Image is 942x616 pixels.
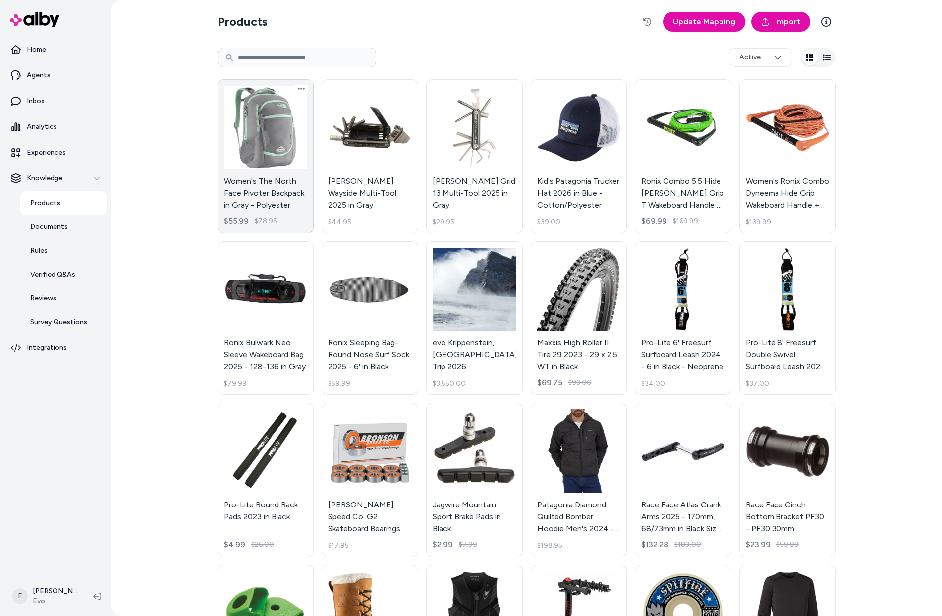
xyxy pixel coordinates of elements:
[4,167,107,190] button: Knowledge
[33,586,77,596] p: [PERSON_NAME]
[33,596,77,606] span: Evo
[426,241,523,395] a: evo Krippenstein, Austria Trip 2026evo Krippenstein, [GEOGRAPHIC_DATA] Trip 2026$3,550.00
[4,89,107,113] a: Inbox
[531,403,627,557] a: Patagonia Diamond Quilted Bomber Hoodie Men's 2024 - Small Black - Cotton/PolyesterPatagonia Diam...
[635,241,731,395] a: Pro-Lite 6' Freesurf Surfboard Leash 2024 - 6 in Black - NeoprenePro-Lite 6' Freesurf Surfboard L...
[30,270,75,280] p: Verified Q&As
[27,343,67,353] p: Integrations
[751,12,810,32] a: Import
[27,45,46,55] p: Home
[531,241,627,395] a: Maxxis High Roller II Tire 29 2023 - 29 x 2.5 WT in BlackMaxxis High Roller II Tire 29 2023 - 29 ...
[30,198,60,208] p: Products
[729,48,792,67] button: Active
[635,403,731,557] a: Race Face Atlas Crank Arms 2025 - 170mm, 68/73mm in Black Size 170mm 68/73mm - AluminumRace Face ...
[635,79,731,233] a: Ronix Combo 5.5 Hide Stich Grip T Wakeboard Handle + 80 ft Mainline 2023 in GreenRonix Combo 5.5 ...
[6,580,85,612] button: F[PERSON_NAME]Evo
[20,310,107,334] a: Survey Questions
[27,70,51,80] p: Agents
[322,241,418,395] a: Ronix Sleeping Bag- Round Nose Surf Sock 2025 - 6' in BlackRonix Sleeping Bag- Round Nose Surf So...
[218,403,314,557] a: Pro-Lite Round Rack Pads 2023 in BlackPro-Lite Round Rack Pads 2023 in Black$4.99$26.00
[218,241,314,395] a: Ronix Bulwark Neo Sleeve Wakeboard Bag 2025 - 128-136 in GrayRonix Bulwark Neo Sleeve Wakeboard B...
[218,14,268,30] h2: Products
[322,79,418,233] a: Blackburn Wayside Multi-Tool 2025 in Gray[PERSON_NAME] Wayside Multi-Tool 2025 in Gray$44.95
[4,38,107,61] a: Home
[20,215,107,239] a: Documents
[4,141,107,165] a: Experiences
[30,246,48,256] p: Rules
[27,173,62,183] p: Knowledge
[739,79,836,233] a: Women's Ronix Combo Dyneema Hide Grip Wakeboard Handle + 70 ft Mainline 2025 in OrangeWomen's Ron...
[4,336,107,360] a: Integrations
[20,263,107,286] a: Verified Q&As
[426,403,523,557] a: Jagwire Mountain Sport Brake Pads in BlackJagwire Mountain Sport Brake Pads in Black$2.99$7.99
[10,12,59,27] img: alby Logo
[12,588,28,604] span: F
[30,317,87,327] p: Survey Questions
[20,239,107,263] a: Rules
[663,12,745,32] a: Update Mapping
[531,79,627,233] a: Kid's Patagonia Trucker Hat 2026 in Blue - Cotton/PolyesterKid's Patagonia Trucker Hat 2026 in Bl...
[27,148,66,158] p: Experiences
[20,191,107,215] a: Products
[4,63,107,87] a: Agents
[30,222,68,232] p: Documents
[322,403,418,557] a: Bronson Speed Co. G2 Skateboard Bearings 2026 - 1 in Orange[PERSON_NAME] Speed Co. G2 Skateboard ...
[27,122,57,132] p: Analytics
[673,16,735,28] span: Update Mapping
[27,96,45,106] p: Inbox
[30,293,56,303] p: Reviews
[426,79,523,233] a: Blackburn Grid 13 Multi-Tool 2025 in Gray[PERSON_NAME] Grid 13 Multi-Tool 2025 in Gray$29.95
[4,115,107,139] a: Analytics
[739,403,836,557] a: Race Face Cinch Bottom Bracket PF30 - PF30 30mmRace Face Cinch Bottom Bracket PF30 - PF30 30mm$23...
[20,286,107,310] a: Reviews
[775,16,800,28] span: Import
[218,79,314,233] a: Women's The North Face Pivoter Backpack in Gray - PolyesterWomen's The North Face Pivoter Backpac...
[739,241,836,395] a: Pro-Lite 8' Freesurf Double Swivel Surfboard Leash 2024 - 8 in Black - NeoprenePro-Lite 8' Freesu...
